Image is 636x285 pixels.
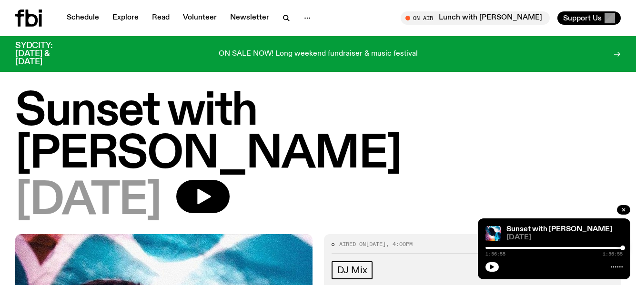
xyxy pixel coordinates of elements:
span: Support Us [563,14,602,22]
a: Schedule [61,11,105,25]
button: Support Us [557,11,621,25]
span: [DATE] [366,240,386,248]
span: 1:56:55 [603,252,623,256]
a: Sunset with [PERSON_NAME] [506,226,612,233]
span: Aired on [339,240,366,248]
a: DJ Mix [332,261,373,279]
a: Read [146,11,175,25]
h1: Sunset with [PERSON_NAME] [15,90,621,176]
h3: SYDCITY: [DATE] & [DATE] [15,42,76,66]
a: Volunteer [177,11,222,25]
span: [DATE] [506,234,623,241]
span: , 4:00pm [386,240,413,248]
p: ON SALE NOW! Long weekend fundraiser & music festival [219,50,418,59]
a: Explore [107,11,144,25]
a: Newsletter [224,11,275,25]
span: 1:56:55 [485,252,505,256]
img: Simon Caldwell stands side on, looking downwards. He has headphones on. Behind him is a brightly ... [485,226,501,241]
span: [DATE] [15,180,161,223]
span: DJ Mix [337,265,367,275]
button: On AirLunch with [PERSON_NAME] [401,11,550,25]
